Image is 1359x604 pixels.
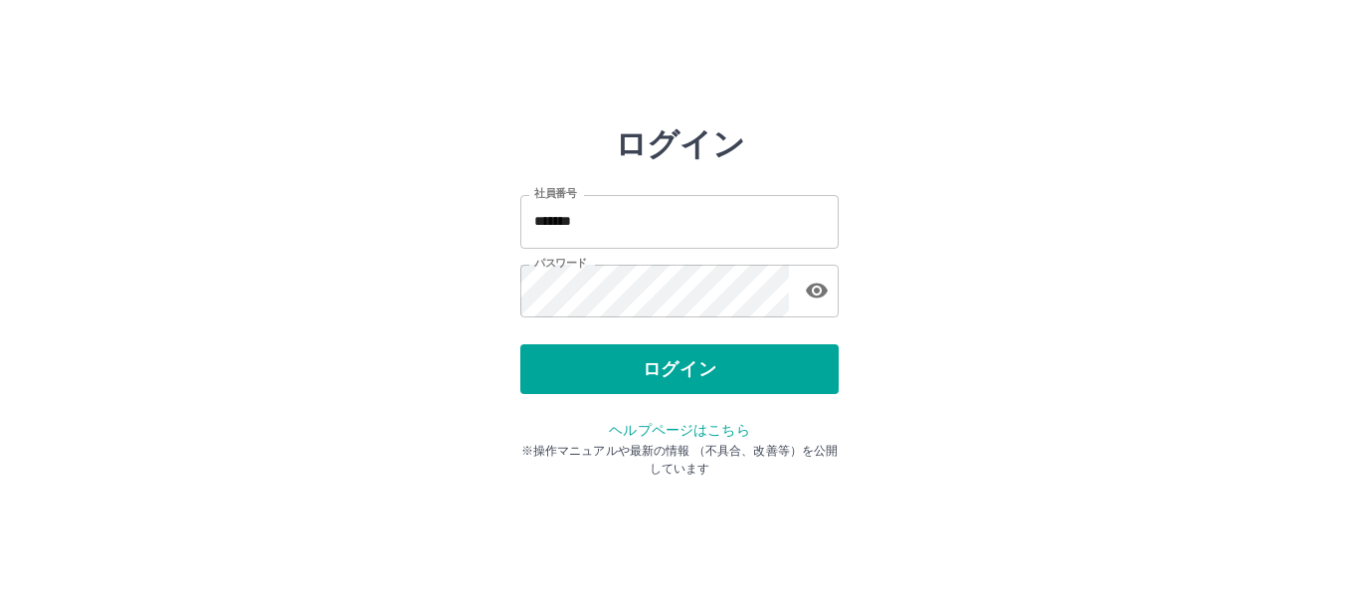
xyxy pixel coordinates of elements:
a: ヘルプページはこちら [609,422,749,438]
label: 社員番号 [534,186,576,201]
h2: ログイン [615,125,745,163]
button: ログイン [520,344,839,394]
label: パスワード [534,256,587,271]
p: ※操作マニュアルや最新の情報 （不具合、改善等）を公開しています [520,442,839,478]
